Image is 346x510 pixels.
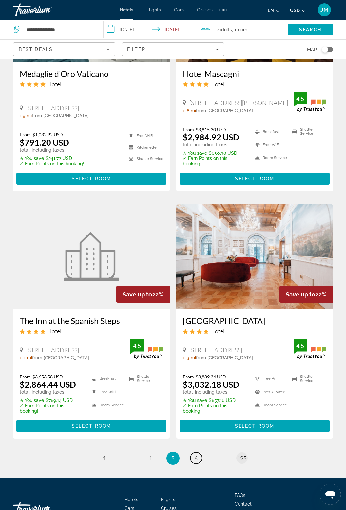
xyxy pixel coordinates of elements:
a: Select Room [16,421,166,429]
span: USD [290,8,300,13]
span: Map [307,45,317,54]
span: 1 [103,455,106,462]
a: Select Room [180,174,330,182]
li: Breakfast [252,127,289,136]
p: total, including taxes [183,142,247,147]
a: Hotels [125,497,138,502]
span: [STREET_ADDRESS] [26,346,79,354]
div: 22% [116,286,170,303]
span: 5 [171,455,175,462]
span: Filter [127,47,146,52]
li: Room Service [88,400,126,410]
p: ✓ Earn Points on this booking! [183,403,247,414]
span: Hotel [47,80,61,88]
span: en [268,8,274,13]
button: Travelers: 2 adults, 0 children [197,20,288,39]
li: Free WiFi [252,374,289,384]
span: 0.3 mi [183,355,196,360]
span: Hotel [210,327,224,335]
span: [STREET_ADDRESS][PERSON_NAME] [189,99,288,106]
nav: Pagination [13,452,333,465]
span: From [20,132,31,137]
span: 0.1 mi [20,355,32,360]
mat-select: Sort by [19,45,110,53]
span: ✮ You save [183,398,207,403]
img: TrustYou guest rating badge [294,92,326,112]
span: Select Room [72,423,111,429]
span: From [183,374,194,379]
span: Select Room [72,176,111,181]
li: Free WiFi [88,387,126,397]
span: From [183,127,194,132]
button: Change currency [290,6,306,15]
div: 22% [279,286,333,303]
li: Free WiFi [252,140,289,150]
h3: The Inn at the Spanish Steps [20,316,163,326]
a: Contact [235,501,252,507]
span: Adults [219,27,232,32]
a: Medaglie d'Oro Vaticano [20,69,163,79]
li: Shuttle Service [126,374,163,384]
span: [STREET_ADDRESS] [189,346,242,354]
img: Hotel Pantheon [176,204,333,309]
p: $241.72 USD [20,156,84,161]
div: 4.5 [130,342,144,350]
a: Select Room [16,174,166,182]
span: ✮ You save [20,398,44,403]
button: Select Room [180,420,330,432]
span: 0.8 mi [183,108,196,113]
span: 125 [237,455,247,462]
span: from [GEOGRAPHIC_DATA] [196,108,253,113]
img: TrustYou guest rating badge [130,339,163,359]
iframe: Button to launch messaging window [320,484,341,505]
ins: $2,984.92 USD [183,132,239,142]
div: 4 star Hotel [20,327,163,335]
li: Pets Allowed [252,387,289,397]
div: 4.5 [294,95,307,103]
p: $789.14 USD [20,398,84,403]
a: Select Room [180,421,330,429]
div: 4 star Hotel [20,80,163,88]
button: Select check in and out date [104,20,197,39]
p: total, including taxes [20,389,84,395]
span: Cars [174,7,184,12]
a: [GEOGRAPHIC_DATA] [183,316,326,326]
img: The Inn at the Spanish Steps [64,232,119,281]
span: Room [236,27,247,32]
span: Hotel [47,327,61,335]
ins: $2,864.44 USD [20,379,76,389]
input: Search hotel destination [26,25,93,34]
span: JM [320,7,329,13]
span: from [GEOGRAPHIC_DATA] [32,113,89,118]
span: Select Room [235,423,274,429]
a: FAQs [235,493,245,498]
a: Flights [161,497,175,502]
p: total, including taxes [20,147,84,153]
button: Select Room [180,173,330,185]
button: User Menu [316,3,333,17]
a: Flights [146,7,161,12]
del: $3,889.34 USD [196,374,226,379]
span: Save up to [123,291,152,298]
span: Select Room [235,176,274,181]
a: Hotel Mascagni [183,69,326,79]
span: Hotel [210,80,224,88]
span: 6 [194,455,198,462]
a: Hotels [120,7,133,12]
span: 2 [216,25,232,34]
li: Shuttle Service [289,127,326,136]
button: Filters [122,42,224,56]
li: Room Service [252,400,289,410]
ins: $791.20 USD [20,137,69,147]
span: ... [217,455,221,462]
p: $857.16 USD [183,398,247,403]
p: total, including taxes [183,389,247,395]
span: 4 [148,455,152,462]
